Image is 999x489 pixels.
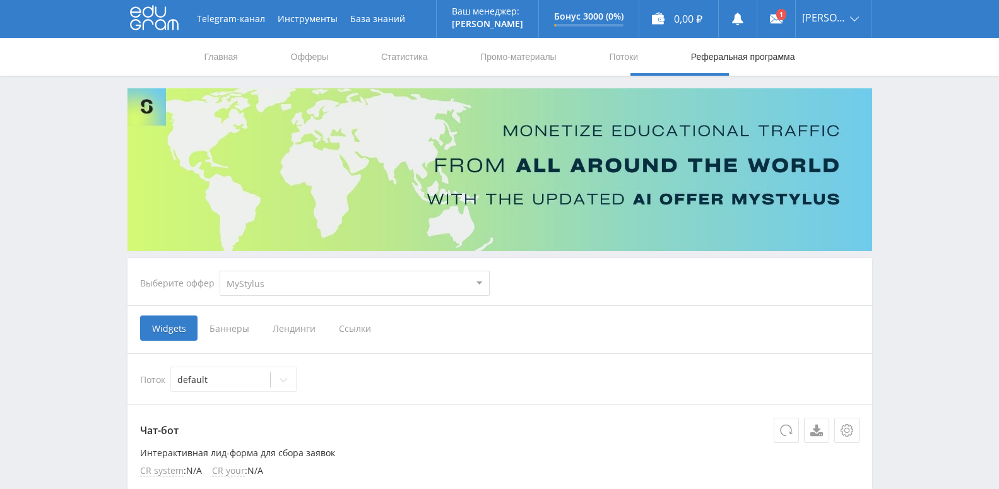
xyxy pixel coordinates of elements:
span: Баннеры [198,315,261,341]
span: Лендинги [261,315,327,341]
span: Widgets [140,315,198,341]
p: Бонус 3000 (0%) [554,11,624,21]
span: CR system [140,466,184,476]
p: [PERSON_NAME] [452,19,523,29]
button: Обновить [774,418,799,443]
div: Выберите оффер [140,278,220,288]
a: Статистика [380,38,429,76]
li: : N/A [212,466,263,476]
span: CR your [212,466,245,476]
span: [PERSON_NAME] [802,13,846,23]
a: Офферы [290,38,330,76]
a: Скачать [804,418,829,443]
li: : N/A [140,466,202,476]
a: Главная [203,38,239,76]
img: Banner [127,88,872,251]
p: Интерактивная лид-форма для сбора заявок [140,448,860,458]
p: Ваш менеджер: [452,6,523,16]
p: Чат-бот [140,418,860,443]
a: Потоки [608,38,639,76]
div: Поток [140,367,860,392]
a: Промо-материалы [479,38,557,76]
a: Реферальная программа [690,38,796,76]
span: Ссылки [327,315,383,341]
button: Настройки [834,418,860,443]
